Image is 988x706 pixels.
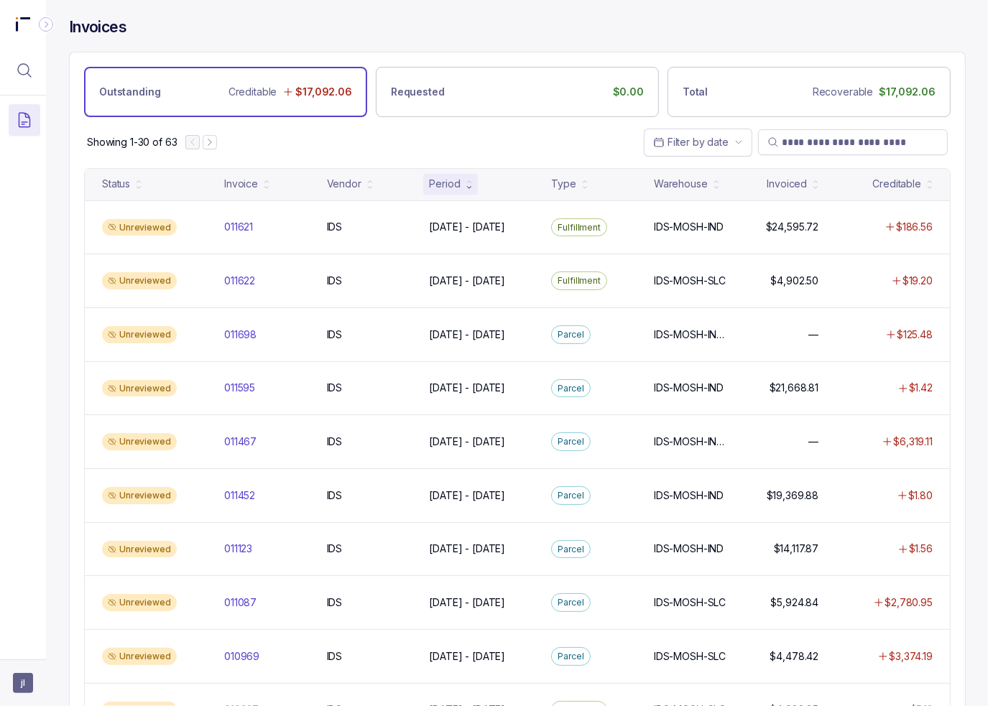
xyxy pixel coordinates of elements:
[327,488,343,503] p: IDS
[774,542,819,556] p: $14,117.87
[771,274,819,288] p: $4,902.50
[558,595,583,610] p: Parcel
[613,85,644,99] p: $0.00
[327,220,343,234] p: IDS
[102,177,130,191] div: Status
[203,135,217,149] button: Next Page
[391,85,445,99] p: Requested
[654,220,724,234] p: IDS-MOSH-IND
[102,648,177,665] div: Unreviewed
[766,220,819,234] p: $24,595.72
[654,274,726,288] p: IDS-MOSH-SLC
[908,488,933,503] p: $1.80
[896,220,933,234] p: $186.56
[771,595,819,610] p: $5,924.84
[69,17,126,37] h4: Invoices
[893,435,933,449] p: $6,319.11
[429,328,505,342] p: [DATE] - [DATE]
[327,595,343,610] p: IDS
[295,85,352,99] p: $17,092.06
[558,649,583,664] p: Parcel
[813,85,873,99] p: Recoverable
[885,595,933,610] p: $2,780.95
[558,542,583,557] p: Parcel
[558,274,601,288] p: Fulfillment
[224,177,258,191] div: Invoice
[9,104,40,136] button: Menu Icon Button DocumentTextIcon
[327,328,343,342] p: IDS
[224,381,255,395] p: 011595
[767,177,807,191] div: Invoiced
[224,649,259,664] p: 010969
[654,488,724,503] p: IDS-MOSH-IND
[102,219,177,236] div: Unreviewed
[654,435,728,449] p: IDS-MOSH-IND, IDS-MOSH-SLC
[224,328,257,342] p: 011698
[909,542,933,556] p: $1.56
[327,542,343,556] p: IDS
[429,435,505,449] p: [DATE] - [DATE]
[9,55,40,86] button: Menu Icon Button MagnifyingGlassIcon
[228,85,277,99] p: Creditable
[327,177,361,191] div: Vendor
[327,381,343,395] p: IDS
[872,177,921,191] div: Creditable
[879,85,936,99] p: $17,092.06
[429,649,505,664] p: [DATE] - [DATE]
[654,177,708,191] div: Warehouse
[429,177,460,191] div: Period
[327,435,343,449] p: IDS
[558,435,583,449] p: Parcel
[889,649,933,664] p: $3,374.19
[429,542,505,556] p: [DATE] - [DATE]
[99,85,160,99] p: Outstanding
[102,380,177,397] div: Unreviewed
[327,649,343,664] p: IDS
[654,328,728,342] p: IDS-MOSH-IND, IDS-MOSH-SLC
[102,272,177,289] div: Unreviewed
[224,488,255,503] p: 011452
[327,274,343,288] p: IDS
[770,649,819,664] p: $4,478.42
[653,135,729,149] search: Date Range Picker
[102,326,177,343] div: Unreviewed
[87,135,177,149] div: Remaining page entries
[102,433,177,450] div: Unreviewed
[224,435,257,449] p: 011467
[429,381,505,395] p: [DATE] - [DATE]
[808,435,818,449] p: —
[558,488,583,503] p: Parcel
[224,595,257,610] p: 011087
[654,649,726,664] p: IDS-MOSH-SLC
[13,673,33,693] button: User initials
[808,328,818,342] p: —
[429,220,505,234] p: [DATE] - [DATE]
[668,136,729,148] span: Filter by date
[770,381,819,395] p: $21,668.81
[429,488,505,503] p: [DATE] - [DATE]
[87,135,177,149] p: Showing 1-30 of 63
[909,381,933,395] p: $1.42
[224,274,255,288] p: 011622
[102,487,177,504] div: Unreviewed
[654,542,724,556] p: IDS-MOSH-IND
[902,274,933,288] p: $19.20
[102,594,177,611] div: Unreviewed
[897,328,933,342] p: $125.48
[558,381,583,396] p: Parcel
[558,328,583,342] p: Parcel
[429,274,505,288] p: [DATE] - [DATE]
[683,85,708,99] p: Total
[654,381,724,395] p: IDS-MOSH-IND
[767,488,819,503] p: $19,369.88
[654,595,726,610] p: IDS-MOSH-SLC
[102,541,177,558] div: Unreviewed
[644,129,752,156] button: Date Range Picker
[558,220,601,235] p: Fulfillment
[429,595,505,610] p: [DATE] - [DATE]
[37,16,55,33] div: Collapse Icon
[224,542,252,556] p: 011123
[224,220,253,234] p: 011621
[551,177,576,191] div: Type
